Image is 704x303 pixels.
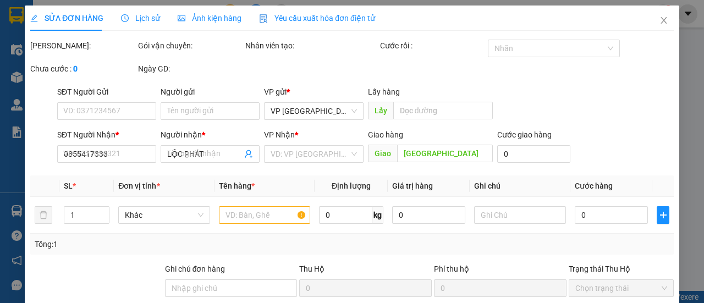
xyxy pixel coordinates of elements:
[138,63,244,75] div: Ngày GD:
[392,181,433,190] span: Giá trị hàng
[648,5,679,36] button: Close
[299,265,324,273] span: Thu Hộ
[161,129,260,141] div: Người nhận
[57,129,156,141] div: SĐT Người Nhận
[219,181,255,190] span: Tên hàng
[30,14,38,22] span: edit
[367,145,397,162] span: Giao
[393,102,492,119] input: Dọc đường
[35,206,52,224] button: delete
[259,14,268,23] img: icon
[30,14,103,23] span: SỬA ĐƠN HÀNG
[73,64,78,73] b: 0
[474,206,565,224] input: Ghi Chú
[380,40,486,52] div: Cước rồi :
[259,14,375,23] span: Yêu cầu xuất hóa đơn điện tử
[659,16,668,25] span: close
[178,14,241,23] span: Ảnh kiện hàng
[367,87,399,96] span: Lấy hàng
[397,145,492,162] input: Dọc đường
[219,206,310,224] input: VD: Bàn, Ghế
[271,103,356,119] span: VP Mỹ Đình
[164,265,225,273] label: Ghi chú đơn hàng
[57,86,156,98] div: SĐT Người Gửi
[121,14,160,23] span: Lịch sử
[64,181,73,190] span: SL
[125,207,203,223] span: Khác
[164,279,297,297] input: Ghi chú đơn hàng
[332,181,371,190] span: Định lượng
[372,206,383,224] span: kg
[264,130,295,139] span: VP Nhận
[497,145,570,163] input: Cước giao hàng
[178,14,185,22] span: picture
[497,130,552,139] label: Cước giao hàng
[245,40,378,52] div: Nhân viên tạo:
[575,280,667,296] span: Chọn trạng thái
[657,206,669,224] button: plus
[30,40,136,52] div: [PERSON_NAME]:
[470,175,570,197] th: Ghi chú
[138,40,244,52] div: Gói vận chuyển:
[161,86,260,98] div: Người gửi
[30,63,136,75] div: Chưa cước :
[35,238,273,250] div: Tổng: 1
[367,130,403,139] span: Giao hàng
[574,181,612,190] span: Cước hàng
[244,150,253,158] span: user-add
[264,86,363,98] div: VP gửi
[367,102,393,119] span: Lấy
[568,263,674,275] div: Trạng thái Thu Hộ
[118,181,159,190] span: Đơn vị tính
[657,211,669,219] span: plus
[121,14,129,22] span: clock-circle
[434,263,566,279] div: Phí thu hộ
